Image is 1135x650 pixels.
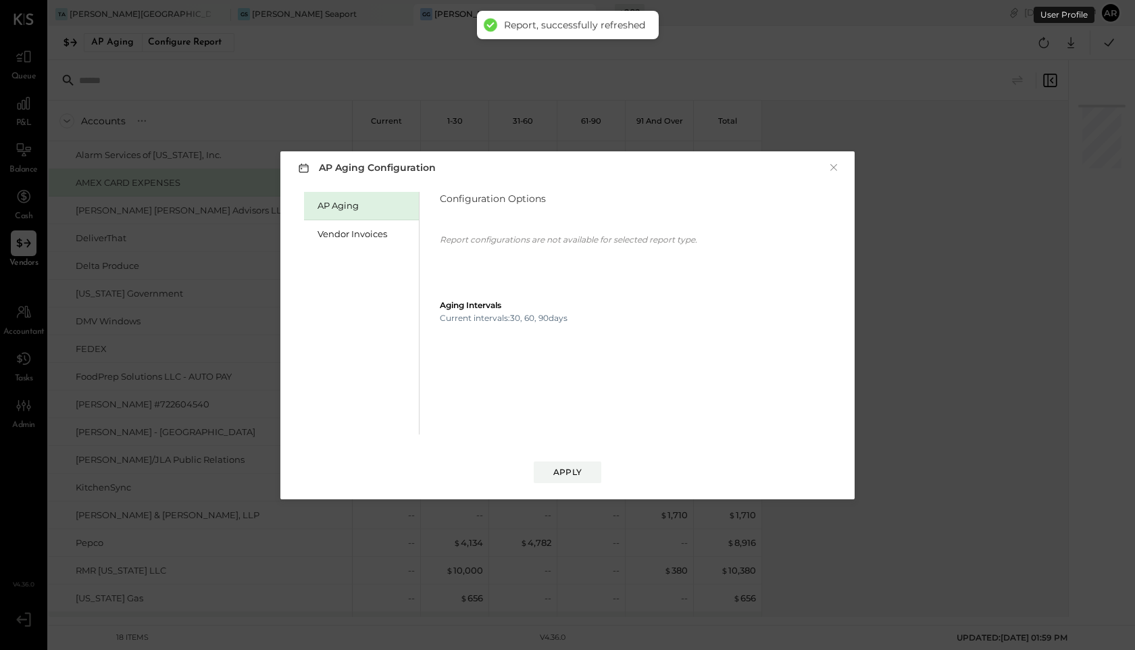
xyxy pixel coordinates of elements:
[534,461,601,483] button: Apply
[440,192,697,205] div: Configuration Options
[318,228,412,241] div: Vendor Invoices
[440,234,697,245] p: Report configurations are not available for selected report type.
[828,161,840,174] button: ×
[440,313,567,323] p: Current intervals: 30, 60, 90 days
[504,19,645,31] div: Report, successfully refreshed
[553,466,582,478] div: Apply
[295,159,436,176] h3: AP Aging Configuration
[440,301,697,309] div: Aging Intervals
[1034,7,1094,23] div: User Profile
[318,199,412,212] div: AP Aging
